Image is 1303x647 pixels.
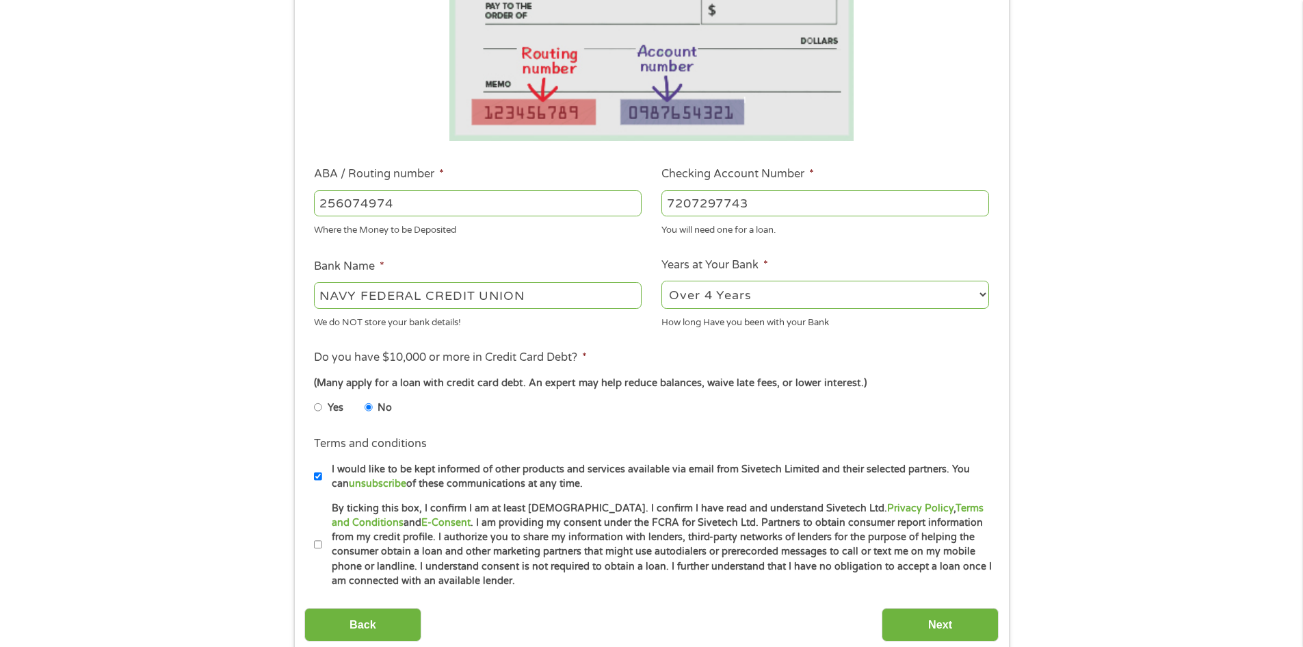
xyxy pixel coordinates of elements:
[314,437,427,451] label: Terms and conditions
[322,462,993,492] label: I would like to be kept informed of other products and services available via email from Sivetech...
[328,401,343,416] label: Yes
[314,311,642,329] div: We do NOT store your bank details!
[314,259,384,274] label: Bank Name
[661,258,768,272] label: Years at Your Bank
[661,219,989,238] div: You will need one for a loan.
[332,503,984,529] a: Terms and Conditions
[887,503,953,514] a: Privacy Policy
[314,351,587,365] label: Do you have $10,000 or more in Credit Card Debt?
[314,376,988,391] div: (Many apply for a loan with credit card debt. An expert may help reduce balances, waive late fees...
[661,167,814,181] label: Checking Account Number
[314,167,444,181] label: ABA / Routing number
[378,401,392,416] label: No
[314,219,642,238] div: Where the Money to be Deposited
[322,501,993,589] label: By ticking this box, I confirm I am at least [DEMOGRAPHIC_DATA]. I confirm I have read and unders...
[421,517,471,529] a: E-Consent
[314,190,642,216] input: 263177916
[349,478,406,490] a: unsubscribe
[304,608,421,642] input: Back
[882,608,999,642] input: Next
[661,190,989,216] input: 345634636
[661,311,989,329] div: How long Have you been with your Bank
